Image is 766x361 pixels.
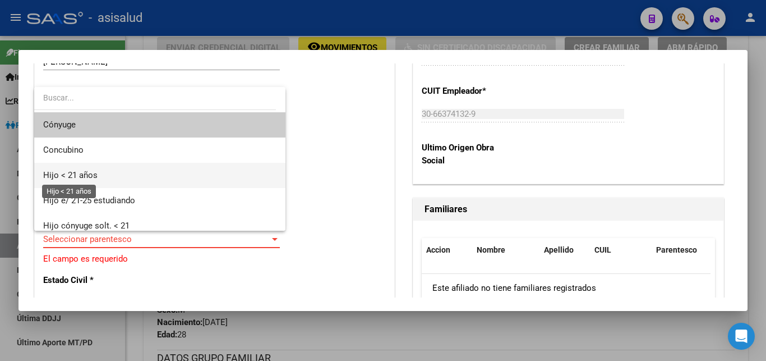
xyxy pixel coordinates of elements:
div: Open Intercom Messenger [728,323,755,350]
span: Concubino [43,145,84,155]
input: dropdown search [34,86,276,109]
span: Hijo < 21 años [43,170,98,180]
span: Hijo e/ 21-25 estudiando [43,195,135,205]
span: Cónyuge [43,120,76,130]
span: Hijo cónyuge solt. < 21 [43,221,130,231]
